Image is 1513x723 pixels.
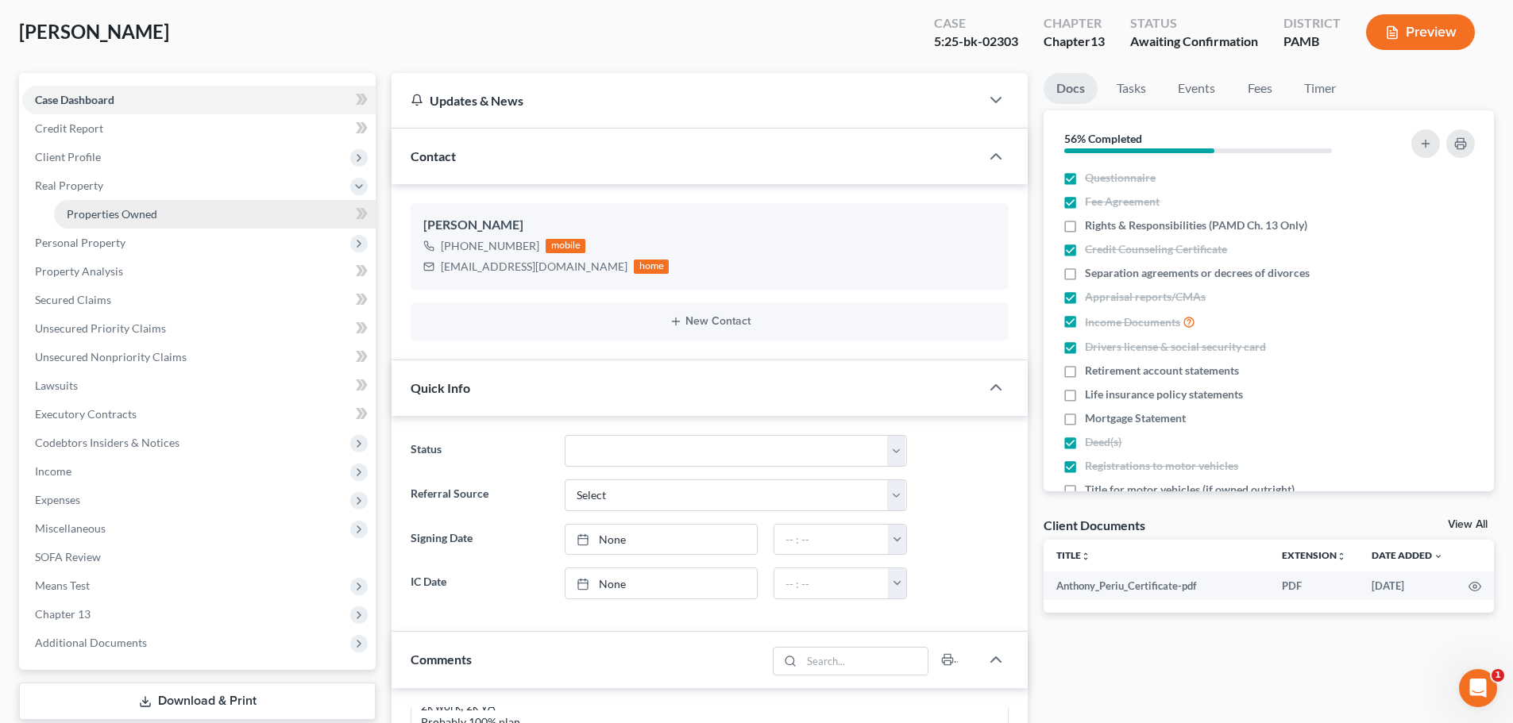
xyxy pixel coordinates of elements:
span: 1 [1492,669,1504,682]
a: Properties Owned [54,200,376,229]
span: Credit Report [35,121,103,135]
div: [PERSON_NAME] [423,216,996,235]
a: Executory Contracts [22,400,376,429]
span: Quick Info [411,380,470,395]
span: Real Property [35,179,103,192]
a: Date Added expand_more [1372,549,1443,561]
span: Income Documents [1085,314,1180,330]
label: Status [403,435,556,467]
span: Properties Owned [67,207,157,221]
span: Executory Contracts [35,407,137,421]
a: Extensionunfold_more [1282,549,1346,561]
i: unfold_more [1337,552,1346,561]
a: Unsecured Priority Claims [22,314,376,343]
td: PDF [1269,571,1359,600]
span: Life insurance policy statements [1085,386,1243,402]
span: Property Analysis [35,264,123,278]
div: mobile [546,239,585,253]
div: Chapter [1044,14,1105,33]
span: Credit Counseling Certificate [1085,241,1227,257]
span: Appraisal reports/CMAs [1085,289,1206,305]
label: Signing Date [403,524,556,556]
a: Titleunfold_more [1056,549,1090,561]
input: -- : -- [774,568,889,598]
span: Mortgage Statement [1085,410,1186,426]
span: Chapter 13 [35,607,91,621]
a: None [565,568,757,598]
div: District [1283,14,1341,33]
div: Updates & News [411,92,961,109]
input: Search... [802,648,928,675]
span: Lawsuits [35,379,78,392]
a: Lawsuits [22,371,376,400]
a: Download & Print [19,683,376,720]
div: Chapter [1044,33,1105,51]
i: unfold_more [1081,552,1090,561]
a: None [565,525,757,555]
span: Unsecured Nonpriority Claims [35,350,187,363]
a: SOFA Review [22,543,376,571]
span: Deed(s) [1085,434,1121,450]
div: [PHONE_NUMBER] [441,238,539,254]
span: Retirement account statements [1085,363,1239,379]
span: Unsecured Priority Claims [35,321,166,335]
td: [DATE] [1359,571,1456,600]
span: 13 [1090,33,1105,48]
a: Secured Claims [22,286,376,314]
strong: 56% Completed [1064,132,1142,145]
span: Means Test [35,579,90,592]
button: Preview [1366,14,1475,50]
span: Title for motor vehicles (if owned outright) [1085,482,1295,498]
div: home [634,260,669,274]
span: [PERSON_NAME] [19,20,169,43]
a: Case Dashboard [22,86,376,114]
span: SOFA Review [35,550,101,563]
div: 5:25-bk-02303 [934,33,1018,51]
span: Personal Property [35,236,125,249]
span: Registrations to motor vehicles [1085,458,1238,474]
div: Case [934,14,1018,33]
span: Additional Documents [35,636,147,649]
i: expand_more [1434,552,1443,561]
iframe: Intercom live chat [1459,669,1497,707]
input: -- : -- [774,525,889,555]
span: Questionnaire [1085,170,1156,186]
span: Codebtors Insiders & Notices [35,436,179,449]
span: Rights & Responsibilities (PAMD Ch. 13 Only) [1085,217,1307,233]
span: Secured Claims [35,293,111,306]
span: Expenses [35,493,80,506]
span: Client Profile [35,150,101,163]
div: [EMAIL_ADDRESS][DOMAIN_NAME] [441,259,627,275]
a: Unsecured Nonpriority Claims [22,343,376,371]
a: Events [1165,73,1228,104]
a: Timer [1291,73,1349,104]
td: Anthony_Periu_Certificate-pdf [1044,571,1269,600]
div: Status [1130,14,1258,33]
button: New Contact [423,315,996,328]
span: Drivers license & social security card [1085,339,1266,355]
div: Client Documents [1044,517,1145,533]
a: Property Analysis [22,257,376,286]
span: Comments [411,652,472,667]
label: IC Date [403,567,556,599]
a: View All [1448,519,1488,530]
span: Separation agreements or decrees of divorces [1085,265,1310,281]
a: Credit Report [22,114,376,143]
span: Fee Agreement [1085,194,1160,210]
label: Referral Source [403,479,556,511]
div: PAMB [1283,33,1341,51]
span: Income [35,464,71,478]
span: Miscellaneous [35,521,106,535]
span: Case Dashboard [35,93,114,106]
a: Docs [1044,73,1098,104]
a: Tasks [1104,73,1159,104]
a: Fees [1234,73,1285,104]
span: Contact [411,148,456,163]
div: Awaiting Confirmation [1130,33,1258,51]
